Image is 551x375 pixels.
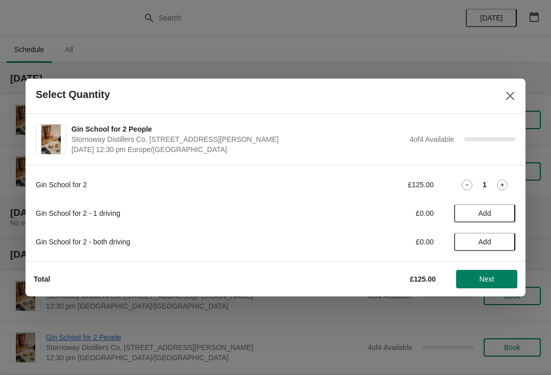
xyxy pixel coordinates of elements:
[456,270,517,288] button: Next
[339,208,434,218] div: £0.00
[454,204,515,222] button: Add
[36,237,319,247] div: Gin School for 2 - both driving
[410,135,454,143] span: 4 of 4 Available
[41,124,61,154] img: Gin School for 2 People | Stornoway Distillers Co, 3 Cromwell Street, Stornoway | August 25 | 12:...
[36,180,319,190] div: Gin School for 2
[71,144,405,155] span: [DATE] 12:30 pm Europe/[GEOGRAPHIC_DATA]
[71,124,405,134] span: Gin School for 2 People
[36,208,319,218] div: Gin School for 2 - 1 driving
[479,209,491,217] span: Add
[454,233,515,251] button: Add
[34,275,50,283] strong: Total
[36,89,110,101] h2: Select Quantity
[339,180,434,190] div: £125.00
[501,87,519,105] button: Close
[479,238,491,246] span: Add
[483,180,487,190] strong: 1
[410,275,436,283] strong: £125.00
[71,134,405,144] span: Stornoway Distillers Co, [STREET_ADDRESS][PERSON_NAME]
[339,237,434,247] div: £0.00
[480,275,494,283] span: Next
